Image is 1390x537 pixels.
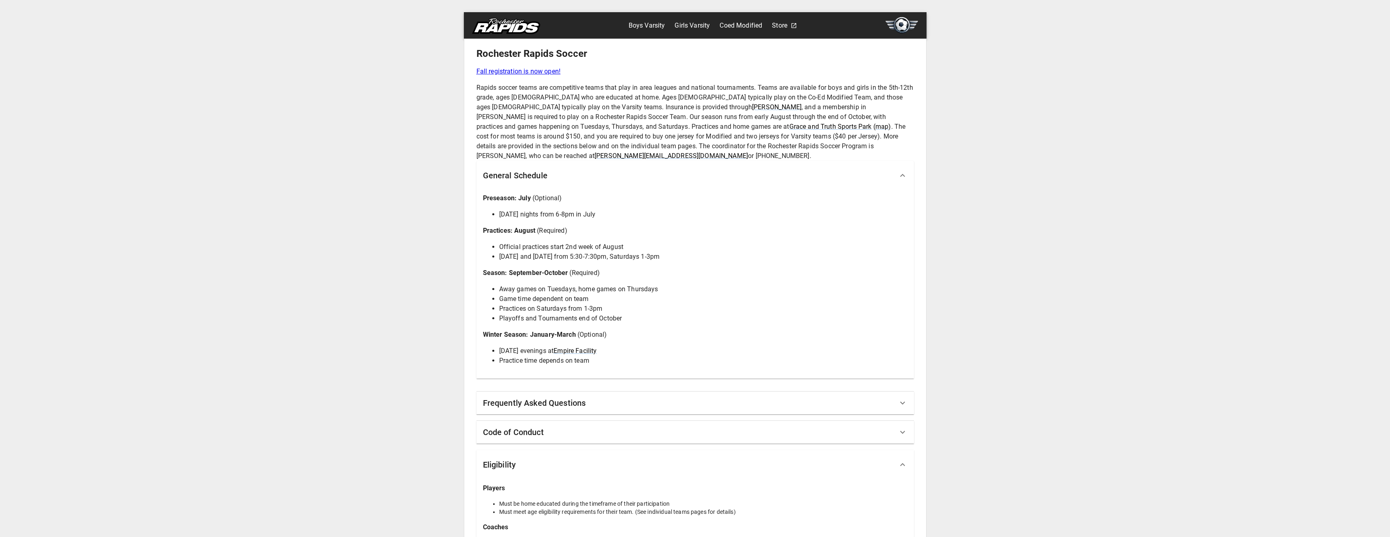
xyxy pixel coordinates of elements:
[483,483,907,494] h6: Players
[483,331,576,338] span: Winter Season: January-March
[554,347,597,355] a: Empire Facility
[499,500,907,508] li: Must be home educated during the timeframe of their participation
[476,392,914,414] div: Frequently Asked Questions
[499,252,907,262] li: [DATE] and [DATE] from 5:30-7:30pm, Saturdays 1-3pm
[772,19,787,32] a: Store
[499,356,907,366] li: Practice time depends on team
[532,194,562,202] span: (Optional)
[476,67,914,76] a: Fall registration is now open!
[499,284,907,294] li: Away games on Tuesdays, home games on Thursdays
[483,169,547,182] h6: General Schedule
[499,508,907,516] li: Must meet age eligibility requirements for their team. (See individual teams pages for details)
[483,269,568,277] span: Season: September-October
[472,18,540,34] img: rapids.svg
[499,294,907,304] li: Game time dependent on team
[476,161,914,190] div: General Schedule
[499,314,907,323] li: Playoffs and Tournaments end of October
[476,450,914,479] div: Eligibility
[675,19,710,32] a: Girls Varsity
[720,19,762,32] a: Coed Modified
[483,396,586,409] h6: Frequently Asked Questions
[789,123,872,130] a: Grace and Truth Sports Park
[886,17,918,33] img: soccer.svg
[752,103,802,111] a: [PERSON_NAME]
[483,426,544,439] h6: Code of Conduct
[483,194,531,202] span: Preseason: July
[483,227,536,234] span: Practices: August
[537,227,567,234] span: (Required)
[476,421,914,444] div: Code of Conduct
[476,83,914,161] p: Rapids soccer teams are competitive teams that play in area leagues and national tournaments. Tea...
[629,19,665,32] a: Boys Varsity
[499,304,907,314] li: Practices on Saturdays from 1-3pm
[499,210,907,219] li: [DATE] nights from 6-8pm in July
[499,346,907,356] li: [DATE] evenings at
[578,331,607,338] span: (Optional)
[499,242,907,252] li: Official practices start 2nd week of August
[595,152,748,160] a: [PERSON_NAME][EMAIL_ADDRESS][DOMAIN_NAME]
[873,123,891,130] a: (map)
[483,458,516,471] h6: Eligibility
[569,269,600,277] span: (Required)
[476,47,914,60] h5: Rochester Rapids Soccer
[483,522,907,533] h6: Coaches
